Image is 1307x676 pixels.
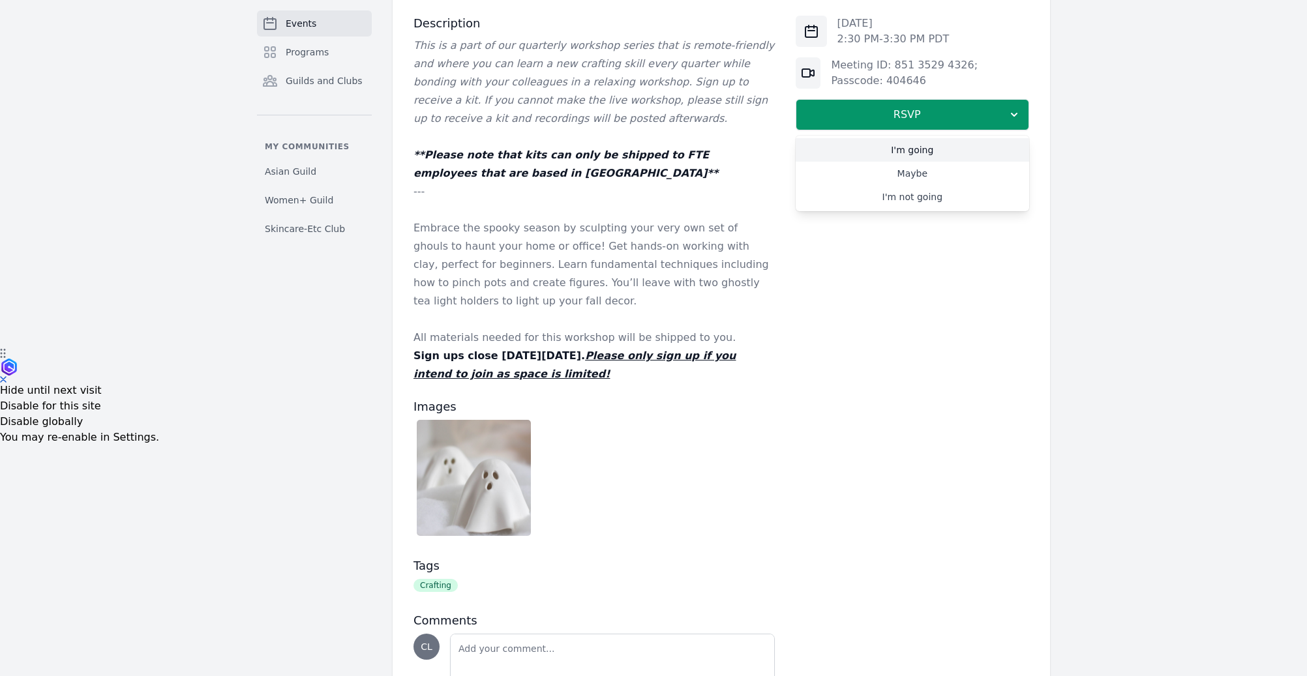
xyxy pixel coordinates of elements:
[413,399,775,415] h3: Images
[837,16,950,31] p: [DATE]
[837,31,950,47] p: 2:30 PM - 3:30 PM PDT
[796,162,1029,185] a: Maybe
[265,222,345,235] span: Skincare-Etc Club
[257,188,372,212] a: Women+ Guild
[413,219,775,310] p: Embrace the spooky season by sculpting your very own set of ghouls to haunt your home or office! ...
[413,16,775,31] h3: Description
[807,107,1008,123] span: RSVP
[413,558,775,574] h3: Tags
[421,642,432,651] span: CL
[413,329,775,347] p: All materials needed for this workshop will be shipped to you.
[265,194,333,207] span: Women+ Guild
[831,59,978,87] a: Meeting ID: 851 3529 4326; Passcode: 404646
[796,99,1029,130] button: RSVP
[257,160,372,183] a: Asian Guild
[257,217,372,241] a: Skincare-Etc Club
[257,39,372,65] a: Programs
[257,141,372,152] p: My communities
[257,10,372,241] nav: Sidebar
[413,149,718,179] em: **Please note that kits can only be shipped to FTE employees that are based in [GEOGRAPHIC_DATA]**
[413,39,774,125] em: This is a part of our quarterly workshop series that is remote-friendly and where you can learn a...
[413,183,775,201] p: ---
[796,185,1029,209] a: I'm not going
[417,420,531,536] img: Screenshot%202025-08-18%20at%2011.44.36%E2%80%AFAM.png
[413,349,736,380] strong: Sign ups close [DATE][DATE].
[257,68,372,94] a: Guilds and Clubs
[286,17,316,30] span: Events
[796,136,1029,211] div: RSVP
[257,10,372,37] a: Events
[286,46,329,59] span: Programs
[796,138,1029,162] a: I'm going
[286,74,363,87] span: Guilds and Clubs
[413,613,775,628] h3: Comments
[413,579,458,592] span: Crafting
[265,165,316,178] span: Asian Guild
